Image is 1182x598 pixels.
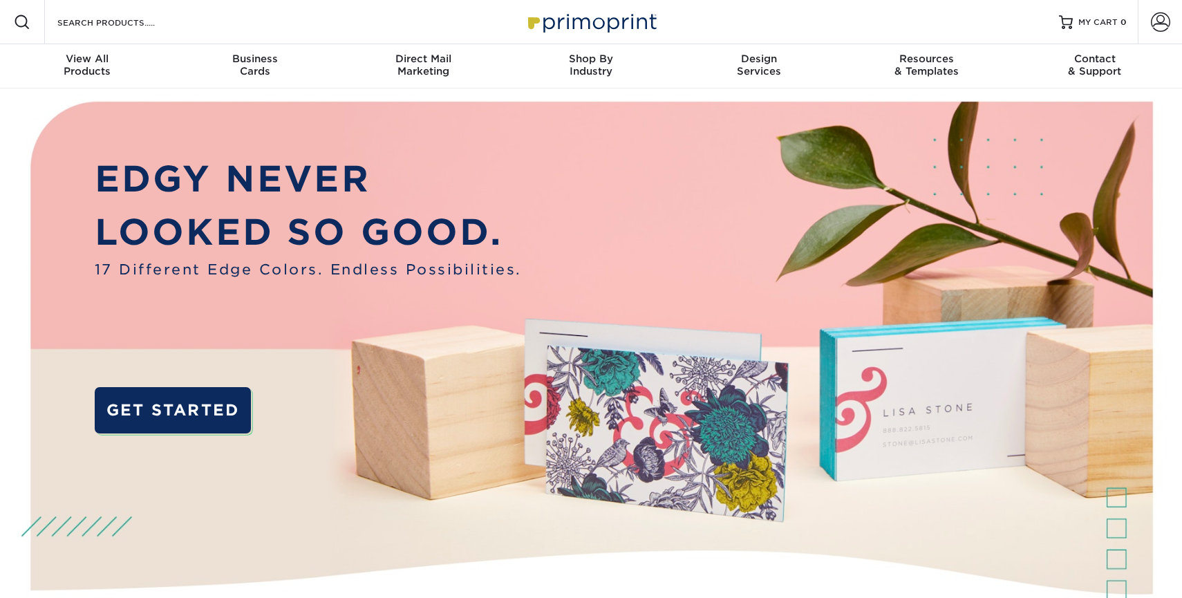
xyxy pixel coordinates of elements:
input: SEARCH PRODUCTS..... [56,14,191,30]
span: View All [3,53,171,65]
div: Marketing [339,53,507,77]
span: Contact [1011,53,1179,65]
span: Business [171,53,339,65]
a: Direct MailMarketing [339,44,507,88]
a: Contact& Support [1011,44,1179,88]
p: EDGY NEVER [95,153,522,206]
div: Cards [171,53,339,77]
div: Services [675,53,843,77]
span: Design [675,53,843,65]
span: Direct Mail [339,53,507,65]
span: Resources [843,53,1011,65]
a: Resources& Templates [843,44,1011,88]
span: MY CART [1078,17,1118,28]
div: Products [3,53,171,77]
div: & Support [1011,53,1179,77]
div: & Templates [843,53,1011,77]
span: Shop By [507,53,675,65]
div: Industry [507,53,675,77]
a: DesignServices [675,44,843,88]
img: Primoprint [522,7,660,37]
a: View AllProducts [3,44,171,88]
a: Shop ByIndustry [507,44,675,88]
a: BusinessCards [171,44,339,88]
p: LOOKED SO GOOD. [95,206,522,259]
a: GET STARTED [95,387,252,434]
span: 17 Different Edge Colors. Endless Possibilities. [95,259,522,281]
span: 0 [1120,17,1127,27]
